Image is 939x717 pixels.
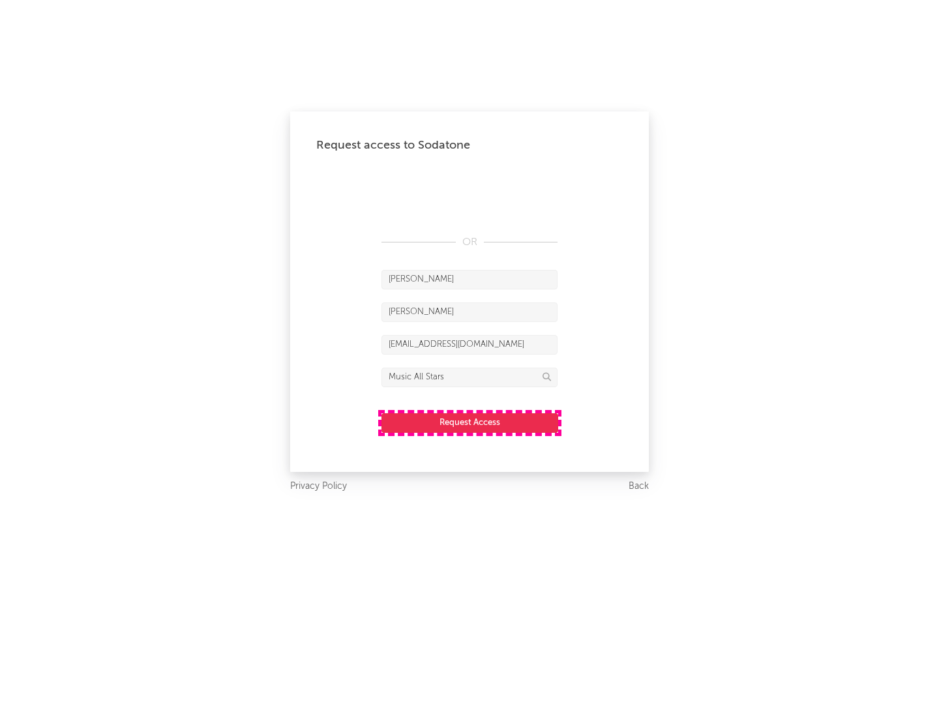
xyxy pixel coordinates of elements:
input: First Name [381,270,558,289]
input: Division [381,368,558,387]
input: Last Name [381,302,558,322]
div: Request access to Sodatone [316,138,623,153]
button: Request Access [381,413,558,433]
input: Email [381,335,558,355]
a: Back [629,478,649,495]
a: Privacy Policy [290,478,347,495]
div: OR [381,235,558,250]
